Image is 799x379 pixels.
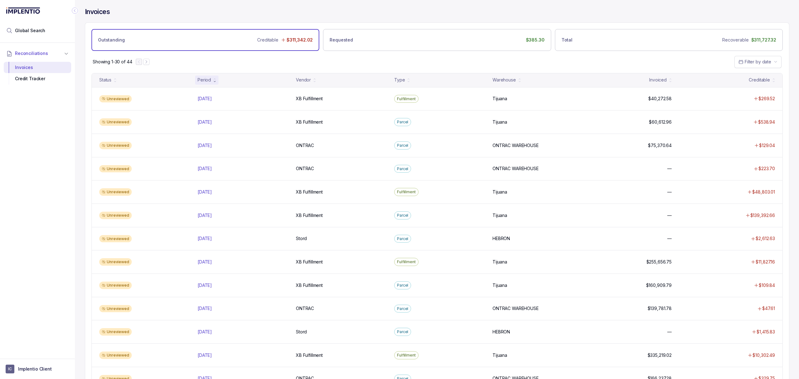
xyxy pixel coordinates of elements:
p: Implentio Client [18,366,52,372]
div: Reconciliations [4,61,71,86]
div: Unreviewed [99,258,132,266]
p: Tijuana [493,212,507,219]
p: XB Fulfillment [296,352,323,358]
div: Unreviewed [99,188,132,196]
p: $139,392.66 [750,212,775,219]
button: Reconciliations [4,47,71,60]
div: Unreviewed [99,165,132,173]
div: Unreviewed [99,328,132,336]
div: Warehouse [493,77,516,83]
div: Unreviewed [99,95,132,103]
p: [DATE] [198,212,212,219]
p: Creditable [257,37,278,43]
p: ONTRAC [296,305,314,312]
p: [DATE] [198,142,212,149]
button: Next Page [143,59,150,65]
div: Invoiced [649,77,667,83]
p: Fulfillment [397,259,416,265]
p: XB Fulfillment [296,189,323,195]
div: Invoices [9,62,66,73]
p: Fulfillment [397,352,416,358]
p: $335,219.02 [648,352,672,358]
div: Unreviewed [99,305,132,313]
p: $11,827.16 [756,259,775,265]
div: Unreviewed [99,282,132,289]
div: Status [99,77,111,83]
p: Tijuana [493,189,507,195]
p: Parcel [397,236,408,242]
p: [DATE] [198,189,212,195]
p: Parcel [397,329,408,335]
span: Reconciliations [15,50,48,57]
div: Vendor [296,77,311,83]
p: ONTRAC WAREHOUSE [493,165,539,172]
p: $311,727.32 [751,37,776,43]
p: Parcel [397,282,408,288]
p: HEBRON [493,329,510,335]
p: Total [561,37,572,43]
p: $48,803.01 [752,189,775,195]
p: ONTRAC [296,142,314,149]
p: [DATE] [198,119,212,125]
div: Remaining page entries [93,59,132,65]
button: User initialsImplentio Client [6,365,69,373]
p: $40,272.58 [648,96,672,102]
p: ONTRAC [296,165,314,172]
p: $223.70 [758,165,775,172]
span: Global Search [15,27,45,34]
p: XB Fulfillment [296,119,323,125]
p: [DATE] [198,96,212,102]
div: Credit Tracker [9,73,66,84]
p: $2,612.63 [756,235,775,242]
p: XB Fulfillment [296,96,323,102]
p: ONTRAC WAREHOUSE [493,305,539,312]
div: Creditable [749,77,770,83]
p: $311,342.02 [287,37,313,43]
div: Unreviewed [99,352,132,359]
p: [DATE] [198,165,212,172]
p: [DATE] [198,282,212,288]
p: Requested [330,37,353,43]
p: — [667,189,672,195]
p: Fulfillment [397,189,416,195]
div: Type [394,77,405,83]
p: [DATE] [198,329,212,335]
p: Showing 1-30 of 44 [93,59,132,65]
p: XB Fulfillment [296,282,323,288]
p: $538.94 [758,119,775,125]
p: Parcel [397,166,408,172]
p: $255,656.75 [646,259,672,265]
p: — [667,235,672,242]
p: [DATE] [198,352,212,358]
p: [DATE] [198,305,212,312]
p: $109.84 [759,282,775,288]
span: User initials [6,365,14,373]
p: Tijuana [493,119,507,125]
p: ONTRAC WAREHOUSE [493,142,539,149]
p: $47.61 [762,305,775,312]
div: Period [198,77,211,83]
button: Date Range Picker [734,56,782,68]
p: Stord [296,329,307,335]
p: Stord [296,235,307,242]
p: $1,415.83 [757,329,775,335]
p: $60,612.96 [649,119,672,125]
p: XB Fulfillment [296,259,323,265]
p: — [667,165,672,172]
p: $269.52 [758,96,775,102]
div: Unreviewed [99,142,132,149]
p: Parcel [397,119,408,125]
div: Unreviewed [99,235,132,243]
p: $129.04 [759,142,775,149]
h4: Invoices [85,7,110,16]
p: $160,909.79 [646,282,672,288]
p: Fulfillment [397,96,416,102]
p: Tijuana [493,96,507,102]
div: Collapse Icon [71,7,79,14]
p: Outstanding [98,37,125,43]
p: $139,781.78 [648,305,672,312]
p: $10,302.49 [752,352,775,358]
p: [DATE] [198,235,212,242]
p: HEBRON [493,235,510,242]
p: [DATE] [198,259,212,265]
